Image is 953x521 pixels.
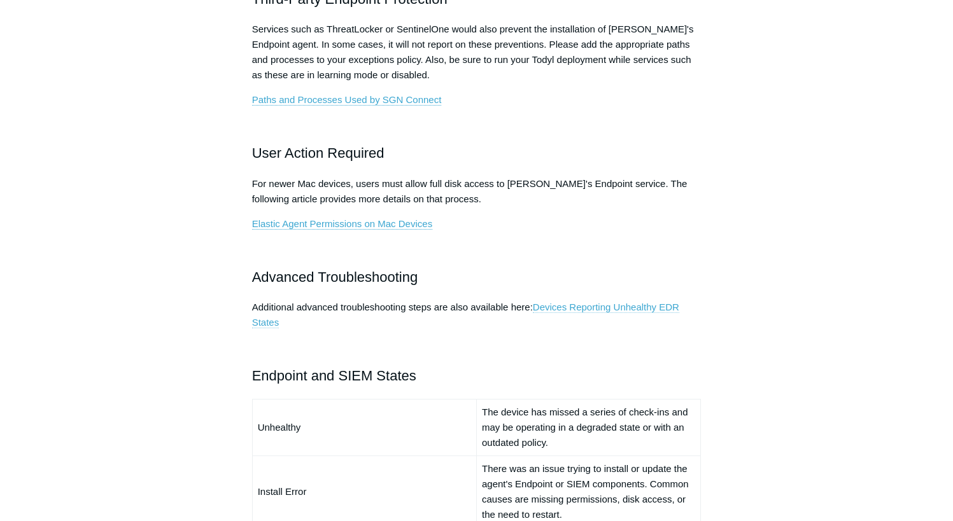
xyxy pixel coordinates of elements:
[252,399,476,455] td: Unhealthy
[252,302,679,328] a: Devices Reporting Unhealthy EDR States
[252,365,702,387] h2: Endpoint and SIEM States
[252,94,442,106] a: Paths and Processes Used by SGN Connect
[252,266,702,288] h2: Advanced Troubleshooting
[476,399,700,455] td: The device has missed a series of check-ins and may be operating in a degraded state or with an o...
[252,142,702,164] h2: User Action Required
[252,176,702,207] p: For newer Mac devices, users must allow full disk access to [PERSON_NAME]'s Endpoint service. The...
[252,218,432,230] a: Elastic Agent Permissions on Mac Devices
[252,22,702,83] p: Services such as ThreatLocker or SentinelOne would also prevent the installation of [PERSON_NAME]...
[252,300,702,330] p: Additional advanced troubleshooting steps are also available here:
